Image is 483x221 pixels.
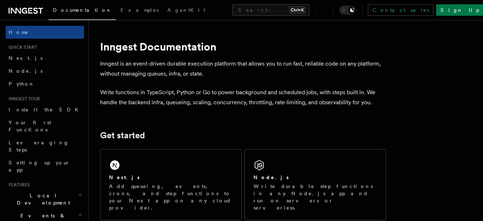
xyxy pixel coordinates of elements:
span: Inngest tour [6,96,40,102]
p: Write durable step functions in any Node.js app and run on servers or serverless. [253,183,377,211]
a: Home [6,26,84,39]
a: Node.js [6,64,84,77]
span: Documentation [53,7,112,13]
a: Setting up your app [6,156,84,176]
span: Features [6,182,30,188]
span: Leveraging Steps [9,140,69,153]
a: Next.jsAdd queueing, events, crons, and step functions to your Next app on any cloud provider. [100,149,242,220]
a: Node.jsWrite durable step functions in any Node.js app and run on servers or serverless. [245,149,386,220]
span: Python [9,81,35,87]
p: Add queueing, events, crons, and step functions to your Next app on any cloud provider. [109,183,233,211]
span: Local Development [6,192,78,206]
span: Setting up your app [9,160,70,173]
span: Next.js [9,55,43,61]
span: Install the SDK [9,107,83,112]
a: Next.js [6,52,84,64]
h1: Inngest Documentation [100,40,386,53]
h2: Node.js [253,174,289,181]
p: Inngest is an event-driven durable execution platform that allows you to run fast, reliable code ... [100,59,386,79]
button: Local Development [6,189,84,209]
a: AgentKit [163,2,210,19]
span: AgentKit [167,7,205,13]
a: Documentation [49,2,116,20]
h2: Next.js [109,174,140,181]
span: Your first Functions [9,120,51,133]
span: Examples [120,7,159,13]
span: Node.js [9,68,43,74]
button: Search...Ctrl+K [232,4,310,16]
a: Leveraging Steps [6,136,84,156]
kbd: Ctrl+K [289,6,305,14]
a: Your first Functions [6,116,84,136]
a: Examples [116,2,163,19]
a: Get started [100,130,145,140]
p: Write functions in TypeScript, Python or Go to power background and scheduled jobs, with steps bu... [100,87,386,107]
span: Home [9,29,29,36]
span: Quick start [6,44,37,50]
button: Toggle dark mode [339,6,356,14]
a: Python [6,77,84,90]
a: Contact sales [368,4,433,16]
a: Install the SDK [6,103,84,116]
